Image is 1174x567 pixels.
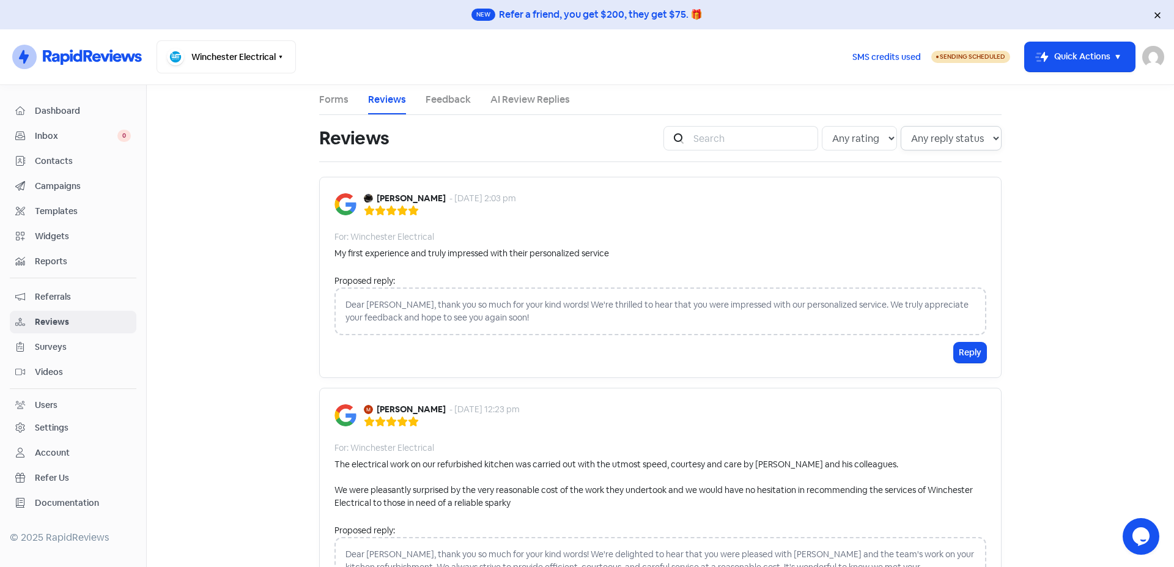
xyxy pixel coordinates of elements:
div: For: Winchester Electrical [334,231,434,243]
span: Documentation [35,497,131,510]
a: Reviews [368,92,406,107]
span: Inbox [35,130,117,143]
span: Reports [35,255,131,268]
img: User [1142,46,1164,68]
a: Contacts [10,150,136,172]
span: 0 [117,130,131,142]
a: Dashboard [10,100,136,122]
b: [PERSON_NAME] [377,192,446,205]
a: Surveys [10,336,136,358]
div: Dear [PERSON_NAME], thank you so much for your kind words! We're thrilled to hear that you were i... [334,287,986,335]
img: Avatar [364,194,373,203]
input: Search [686,126,818,150]
a: AI Review Replies [490,92,570,107]
a: SMS credits used [842,50,931,62]
span: Videos [35,366,131,379]
div: - [DATE] 2:03 pm [449,192,516,205]
a: Settings [10,417,136,439]
button: Reply [954,343,986,363]
a: Reports [10,250,136,273]
span: Surveys [35,341,131,354]
div: Proposed reply: [334,524,986,537]
span: New [471,9,495,21]
a: Feedback [426,92,471,107]
div: - [DATE] 12:23 pm [449,403,520,416]
button: Winchester Electrical [157,40,296,73]
span: Referrals [35,291,131,303]
div: Users [35,399,57,412]
a: Templates [10,200,136,223]
span: Widgets [35,230,131,243]
span: Templates [35,205,131,218]
span: Dashboard [35,105,131,117]
a: Users [10,394,136,417]
a: Inbox 0 [10,125,136,147]
a: Documentation [10,492,136,514]
div: For: Winchester Electrical [334,442,434,454]
a: Campaigns [10,175,136,198]
div: Proposed reply: [334,275,986,287]
a: Videos [10,361,136,384]
img: Image [334,193,356,215]
div: The electrical work on our refurbished kitchen was carried out with the utmost speed, courtesy an... [334,458,986,510]
div: Refer a friend, you get $200, they get $75. 🎁 [499,7,703,22]
span: Sending Scheduled [940,53,1005,61]
span: Reviews [35,316,131,328]
a: Forms [319,92,349,107]
span: Contacts [35,155,131,168]
div: © 2025 RapidReviews [10,530,136,545]
img: Avatar [364,405,373,414]
a: Account [10,442,136,464]
span: Campaigns [35,180,131,193]
span: SMS credits used [852,51,921,64]
iframe: chat widget [1123,518,1162,555]
button: Quick Actions [1025,42,1135,72]
h1: Reviews [319,119,389,158]
img: Image [334,404,356,426]
b: [PERSON_NAME] [377,403,446,416]
a: Reviews [10,311,136,333]
a: Widgets [10,225,136,248]
a: Referrals [10,286,136,308]
div: Account [35,447,70,459]
div: Settings [35,421,68,434]
div: My first experience and truly impressed with their personalized service [334,247,609,260]
span: Refer Us [35,472,131,484]
a: Sending Scheduled [931,50,1010,64]
a: Refer Us [10,467,136,489]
